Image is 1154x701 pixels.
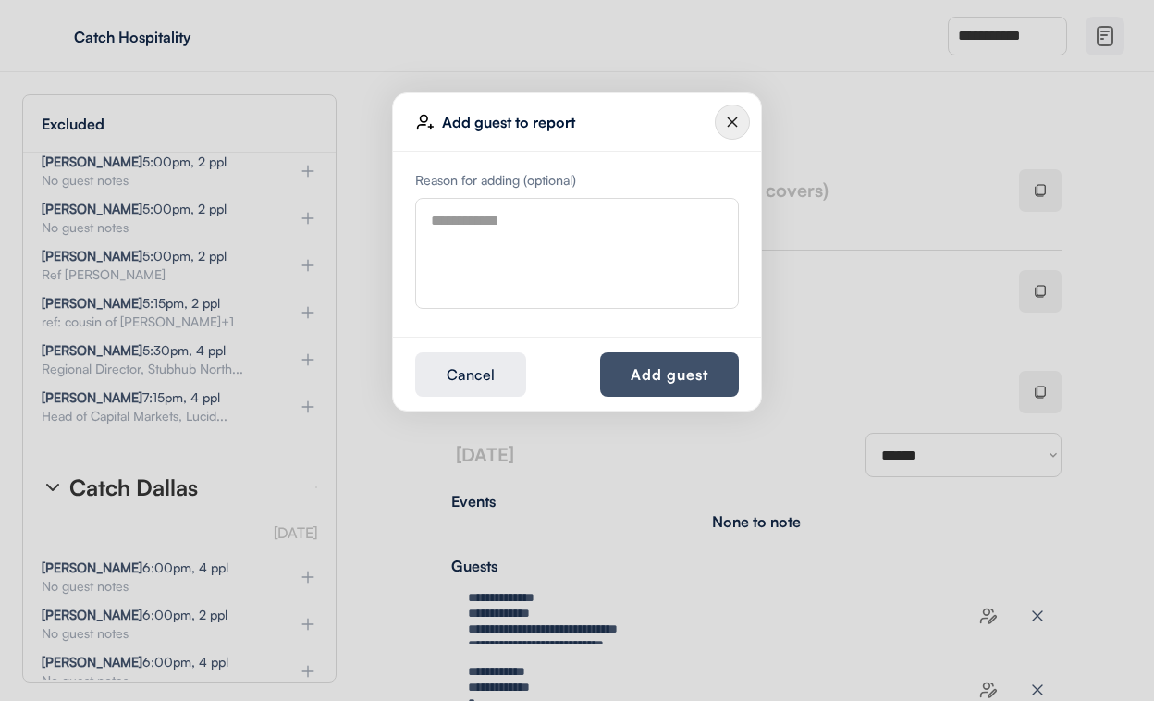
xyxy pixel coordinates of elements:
[600,352,739,397] button: Add guest
[442,115,715,129] div: Add guest to report
[416,113,435,131] img: user-plus-01.svg
[415,352,526,397] button: Cancel
[415,174,739,187] div: Reason for adding (optional)
[715,105,750,140] img: Group%2010124643.svg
